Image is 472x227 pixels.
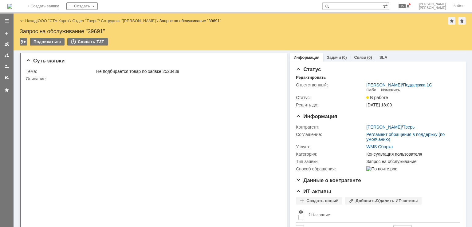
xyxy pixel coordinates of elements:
span: [PERSON_NAME] [419,6,446,10]
div: / [101,18,159,23]
span: Суть заявки [26,58,65,64]
div: Редактировать [296,75,326,80]
div: Описание: [26,76,280,81]
div: Статус: [296,95,365,100]
div: Тип заявки: [296,159,365,164]
div: Решить до: [296,102,365,107]
a: Перейти на домашнюю страницу [7,4,12,9]
a: Мои заявки [2,62,12,71]
div: / [366,125,415,129]
div: Создать [66,2,98,10]
div: / [73,18,101,23]
div: (0) [342,55,347,60]
a: Задачи [327,55,341,60]
span: ИТ-активы [296,189,331,194]
div: Тема: [26,69,95,74]
span: Настройки [298,209,303,214]
div: Запрос на обслуживание "39691" [159,18,221,23]
div: Категория: [296,152,365,157]
a: Отдел "Тверь" [73,18,99,23]
img: logo [7,4,12,9]
a: SLA [380,55,387,60]
div: Способ обращения: [296,166,365,171]
a: ООО "СТА Карго" [38,18,70,23]
div: Услуга: [296,144,365,149]
span: В работе [366,95,388,100]
a: Назад [25,18,37,23]
a: Регламент обращения в поддержку (по умолчанию) [366,132,445,142]
span: Информация [296,113,337,119]
div: Соглашение: [296,132,365,137]
a: WMS Сборка [366,144,393,149]
div: Добавить в избранное [448,17,455,25]
div: / [38,18,73,23]
span: 15 [399,4,406,8]
div: (0) [367,55,372,60]
a: [PERSON_NAME] [366,125,402,129]
div: Изменить [381,88,400,93]
div: Запрос на обслуживание "39691" [20,28,466,34]
div: Консультация пользователя [366,152,457,157]
th: Название [306,207,455,223]
div: Себе [366,88,376,93]
span: Статус [296,66,321,72]
a: Сотрудник "[PERSON_NAME]" [101,18,157,23]
div: Название [311,213,330,217]
div: Контрагент: [296,125,365,129]
a: Заявки в моей ответственности [2,50,12,60]
div: Ответственный: [296,82,365,87]
a: Тверь [403,125,415,129]
a: Мои согласования [2,73,12,82]
a: Информация [293,55,319,60]
a: Создать заявку [2,28,12,38]
span: Данные о контрагенте [296,177,361,183]
div: Не подбирается товар по заявке 2523439 [96,69,279,74]
span: Расширенный поиск [383,3,389,9]
span: [DATE] 18:00 [366,102,392,107]
a: Поддержка 1С [403,82,432,87]
a: Заявки на командах [2,39,12,49]
div: Запрос на обслуживание [366,159,457,164]
a: [PERSON_NAME] [366,82,402,87]
div: Сделать домашней страницей [458,17,466,25]
span: [PERSON_NAME] [419,2,446,6]
img: По почте.png [366,166,397,171]
div: Работа с массовостью [20,38,27,46]
div: / [366,82,432,87]
a: Связи [354,55,366,60]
